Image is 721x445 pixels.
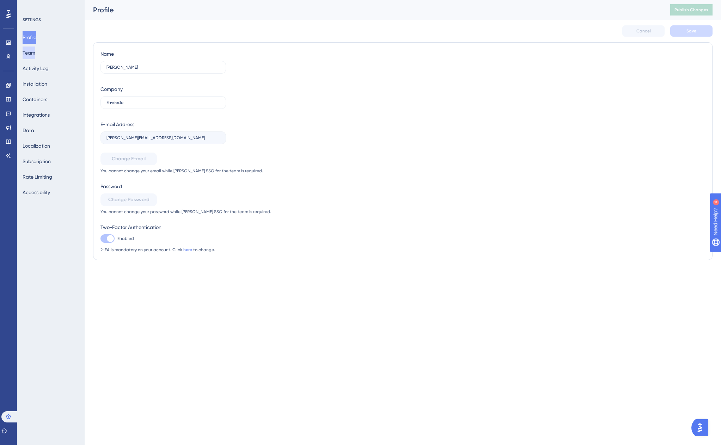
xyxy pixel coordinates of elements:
span: Change E-mail [112,155,146,163]
div: Name [100,50,114,58]
span: Enabled [117,236,134,241]
div: E-mail Address [100,120,134,129]
button: Subscription [23,155,51,168]
button: Activity Log [23,62,49,75]
button: Save [670,25,713,37]
input: Name Surname [106,65,220,70]
div: Two-Factor Authentication [100,223,271,231]
button: Profile [23,31,36,44]
button: Localization [23,140,50,152]
div: SETTINGS [23,17,80,23]
span: Save [686,28,696,34]
button: Change Password [100,193,157,206]
span: Change Password [108,196,149,204]
button: Integrations [23,109,50,121]
button: Team [23,47,35,59]
a: here [183,247,192,252]
span: Cancel [636,28,651,34]
button: Change E-mail [100,153,157,165]
div: 4 [49,4,51,9]
button: Publish Changes [670,4,713,16]
div: Password [100,182,271,191]
span: You cannot change your email while [PERSON_NAME] SSO for the team is required. [100,168,271,174]
iframe: UserGuiding AI Assistant Launcher [691,417,713,438]
span: 2-FA is mandatory on your account. Click to change. [100,247,271,253]
input: Company Name [106,100,220,105]
span: Need Help? [17,2,44,10]
div: Profile [93,5,653,15]
input: E-mail Address [106,135,220,140]
button: Installation [23,78,47,90]
button: Containers [23,93,47,106]
button: Cancel [622,25,665,37]
span: You cannot change your password while [PERSON_NAME] SSO for the team is required. [100,209,271,215]
button: Accessibility [23,186,50,199]
div: Company [100,85,123,93]
button: Data [23,124,34,137]
span: Publish Changes [674,7,708,13]
button: Rate Limiting [23,171,52,183]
